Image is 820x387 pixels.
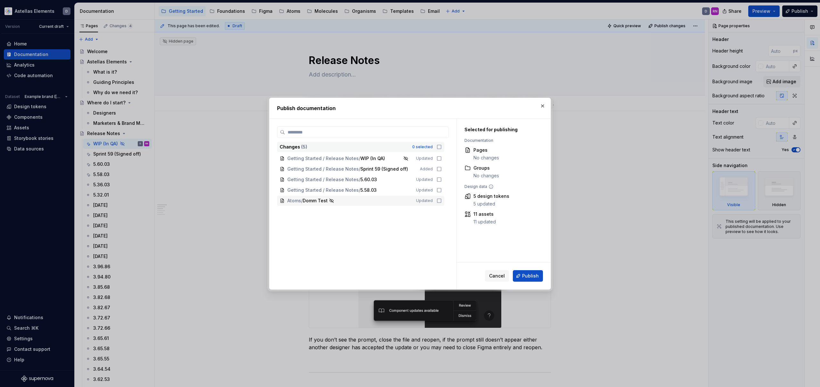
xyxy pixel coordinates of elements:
[287,166,359,172] span: Getting Started / Release Notes
[412,144,433,149] div: 0 selected
[287,155,359,162] span: Getting Started / Release Notes
[473,165,499,171] div: Groups
[359,176,360,183] span: /
[359,155,360,162] span: /
[287,187,359,193] span: Getting Started / Release Notes
[464,126,540,133] div: Selected for publishing
[287,176,359,183] span: Getting Started / Release Notes
[489,273,505,279] span: Cancel
[303,198,328,204] span: Domm Test
[301,144,307,149] span: ( 5 )
[464,138,540,143] div: Documentation
[522,273,539,279] span: Publish
[473,147,499,153] div: Pages
[416,198,433,203] span: Updated
[513,270,543,282] button: Publish
[473,155,499,161] div: No changes
[473,173,499,179] div: No changes
[277,104,543,112] h2: Publish documentation
[360,176,377,183] span: 5.60.03
[359,166,360,172] span: /
[416,177,433,182] span: Updated
[360,166,408,172] span: Sprint 59 (Signed off)
[485,270,509,282] button: Cancel
[473,201,509,207] div: 5 updated
[473,193,509,199] div: 5 design tokens
[464,184,540,189] div: Design data
[416,188,433,193] span: Updated
[473,211,496,217] div: 11 assets
[360,187,377,193] span: 5.58.03
[420,166,433,172] span: Added
[359,187,360,193] span: /
[280,144,408,150] div: Changes
[287,198,301,204] span: Atoms
[473,219,496,225] div: 11 updated
[360,155,385,162] span: WIP (In QA)
[416,156,433,161] span: Updated
[301,198,303,204] span: /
